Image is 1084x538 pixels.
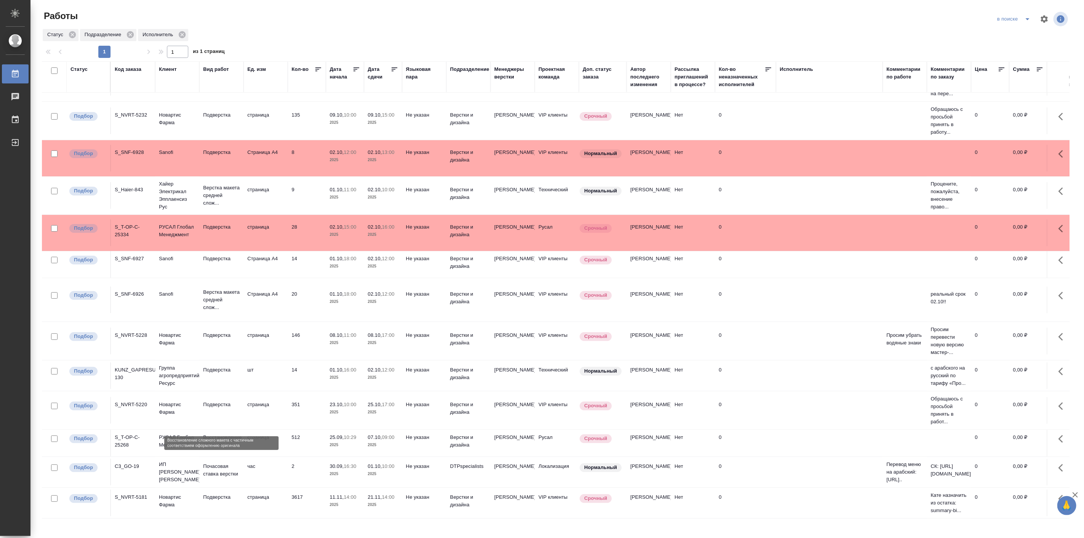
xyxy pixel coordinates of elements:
[402,328,446,354] td: Не указан
[69,366,106,376] div: Можно подбирать исполнителей
[584,112,607,120] p: Срочный
[330,231,360,239] p: 2025
[69,255,106,265] div: Можно подбирать исполнителей
[71,66,88,73] div: Статус
[1009,287,1047,313] td: 0,00 ₽
[115,111,151,119] div: S_NVRT-5232
[671,182,715,209] td: Нет
[74,224,93,232] p: Подбор
[971,430,1009,456] td: 0
[535,219,579,246] td: Русал
[971,145,1009,171] td: 0
[971,182,1009,209] td: 0
[382,332,394,338] p: 17:00
[671,430,715,456] td: Нет
[627,459,671,485] td: [PERSON_NAME]
[344,434,356,440] p: 10:29
[402,251,446,278] td: Не указан
[368,187,382,192] p: 02.10,
[69,401,106,411] div: Можно подбирать исполнителей
[330,291,344,297] p: 01.10,
[715,182,776,209] td: 0
[244,145,288,171] td: Страница А4
[42,10,78,22] span: Работы
[583,66,623,81] div: Доп. статус заказа
[971,219,1009,246] td: 0
[446,251,491,278] td: Верстки и дизайна
[446,328,491,354] td: Верстки и дизайна
[446,459,491,485] td: DTPspecialists
[450,66,489,73] div: Подразделение
[715,287,776,313] td: 0
[368,434,382,440] p: 07.10,
[368,112,382,118] p: 09.10,
[115,434,151,449] div: S_T-OP-C-25268
[115,186,151,194] div: S_Haier-843
[159,461,196,484] p: ИП [PERSON_NAME] [PERSON_NAME]
[494,366,531,374] p: [PERSON_NAME]
[402,219,446,246] td: Не указан
[630,66,667,88] div: Автор последнего изменения
[74,291,93,299] p: Подбор
[671,251,715,278] td: Нет
[288,287,326,313] td: 20
[887,331,923,347] p: Просим убрать водяные знаки
[494,66,531,81] div: Менеджеры верстки
[115,331,151,339] div: S_NVRT-5228
[115,66,141,73] div: Код заказа
[671,145,715,171] td: Нет
[931,395,967,426] p: Обращаюсь с просьбой принять в работ...
[627,107,671,134] td: [PERSON_NAME]
[368,119,398,126] p: 2025
[1054,397,1072,415] button: Здесь прячутся важные кнопки
[780,66,813,73] div: Исполнитель
[368,408,398,416] p: 2025
[535,362,579,389] td: Технический
[330,119,360,126] p: 2025
[344,149,356,155] p: 12:00
[382,149,394,155] p: 13:00
[69,331,106,342] div: Можно подбирать исполнителей
[446,430,491,456] td: Верстки и дизайна
[494,463,531,470] p: [PERSON_NAME]
[494,434,531,441] p: [PERSON_NAME]
[330,263,360,270] p: 2025
[931,180,967,211] p: Процените, пожалуйста, внесение право...
[627,430,671,456] td: [PERSON_NAME]
[203,434,240,449] p: Восстановление сложного мак...
[715,430,776,456] td: 0
[203,366,240,374] p: Подверстка
[584,367,617,375] p: Нормальный
[159,149,196,156] p: Sanofi
[671,328,715,354] td: Нет
[1009,219,1047,246] td: 0,00 ₽
[715,251,776,278] td: 0
[406,66,443,81] div: Языковая пара
[931,66,967,81] div: Комментарии по заказу
[1054,182,1072,200] button: Здесь прячутся важные кнопки
[69,434,106,444] div: Можно подбирать исполнителей
[330,332,344,338] p: 08.10,
[368,291,382,297] p: 02.10,
[1054,328,1072,346] button: Здесь прячутся важные кнопки
[584,256,607,264] p: Срочный
[627,328,671,354] td: [PERSON_NAME]
[330,298,360,306] p: 2025
[344,256,356,261] p: 18:00
[368,149,382,155] p: 02.10,
[446,362,491,389] td: Верстки и дизайна
[69,223,106,234] div: Можно подбирать исполнителей
[47,31,66,38] p: Статус
[535,459,579,485] td: Локализация
[671,107,715,134] td: Нет
[1009,430,1047,456] td: 0,00 ₽
[80,29,136,41] div: Подразделение
[971,251,1009,278] td: 0
[159,364,196,387] p: Группа агропредприятий Ресурс
[368,194,398,201] p: 2025
[244,107,288,134] td: страница
[675,66,711,88] div: Рассылка приглашений в процессе?
[975,66,988,73] div: Цена
[368,441,398,449] p: 2025
[931,463,967,478] p: СК: [URL][DOMAIN_NAME]..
